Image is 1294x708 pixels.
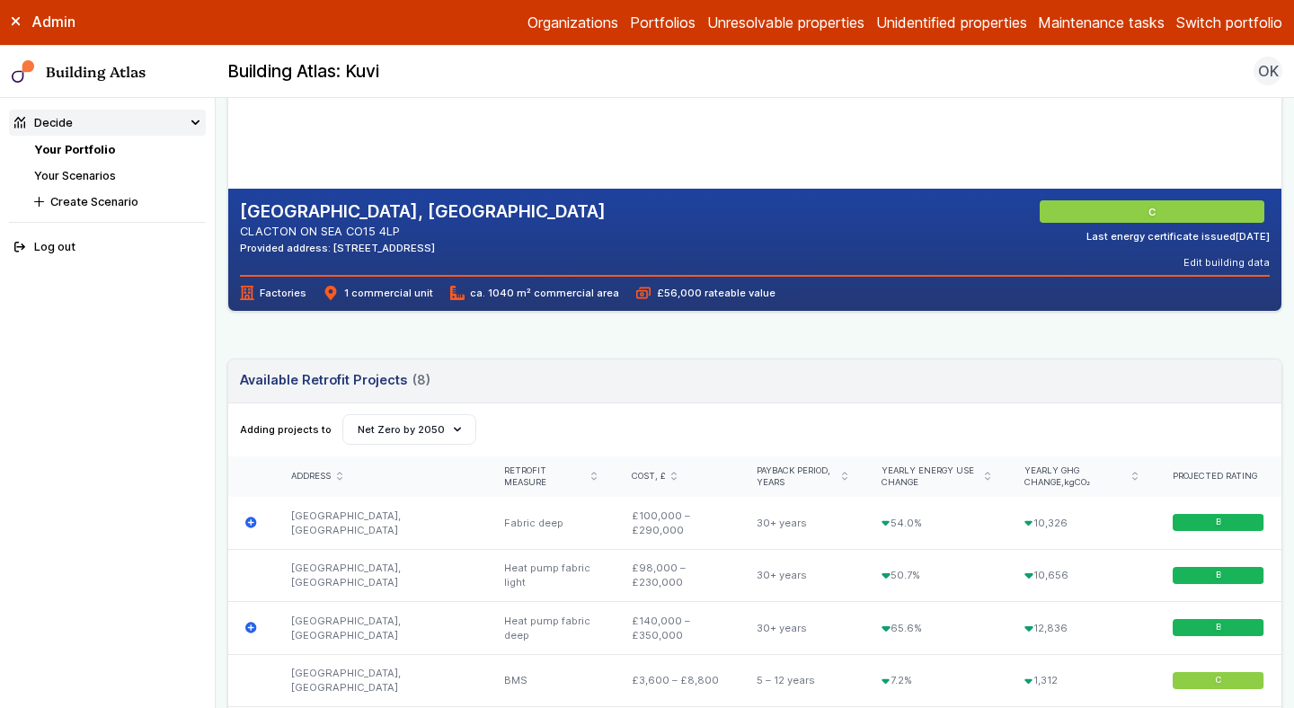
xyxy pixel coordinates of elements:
[1216,570,1221,581] span: B
[1215,675,1221,686] span: C
[240,200,606,224] h2: [GEOGRAPHIC_DATA], [GEOGRAPHIC_DATA]
[487,654,614,707] div: BMS
[1216,517,1221,528] span: B
[323,286,432,300] span: 1 commercial unit
[34,169,116,182] a: Your Scenarios
[757,465,837,489] span: Payback period, years
[450,286,619,300] span: ca. 1040 m² commercial area
[1086,229,1270,243] div: Last energy certificate issued
[1258,60,1279,82] span: OK
[1038,12,1165,33] a: Maintenance tasks
[14,114,73,131] div: Decide
[29,189,206,215] button: Create Scenario
[274,602,487,655] div: [GEOGRAPHIC_DATA], [GEOGRAPHIC_DATA]
[1254,57,1282,85] button: OK
[740,654,865,707] div: 5 – 12 years
[864,654,1007,707] div: 7.2%
[882,465,979,489] span: Yearly energy use change
[740,602,865,655] div: 30+ years
[240,286,306,300] span: Factories
[9,110,207,136] summary: Decide
[614,549,739,602] div: £98,000 – £230,000
[227,60,379,84] h2: Building Atlas: Kuvi
[240,370,430,390] h3: Available Retrofit Projects
[527,12,618,33] a: Organizations
[274,549,487,602] div: [GEOGRAPHIC_DATA], [GEOGRAPHIC_DATA]
[864,497,1007,549] div: 54.0%
[1216,622,1221,633] span: B
[412,370,430,390] span: (8)
[1173,471,1264,482] div: Projected rating
[1007,497,1155,549] div: 10,326
[487,549,614,602] div: Heat pump fabric light
[614,602,739,655] div: £140,000 – £350,000
[291,471,331,482] span: Address
[630,12,696,33] a: Portfolios
[1064,477,1090,487] span: kgCO₂
[1024,465,1126,489] span: Yearly GHG change,
[614,497,739,549] div: £100,000 – £290,000
[34,143,115,156] a: Your Portfolio
[876,12,1027,33] a: Unidentified properties
[864,602,1007,655] div: 65.6%
[1236,230,1270,243] time: [DATE]
[740,497,865,549] div: 30+ years
[864,549,1007,602] div: 50.7%
[504,465,585,489] span: Retrofit measure
[240,422,332,437] span: Adding projects to
[342,414,476,445] button: Net Zero by 2050
[1151,205,1158,219] span: C
[707,12,864,33] a: Unresolvable properties
[614,654,739,707] div: £3,600 – £8,800
[274,654,487,707] div: [GEOGRAPHIC_DATA], [GEOGRAPHIC_DATA]
[9,235,207,261] button: Log out
[274,497,487,549] div: [GEOGRAPHIC_DATA], [GEOGRAPHIC_DATA]
[1007,602,1155,655] div: 12,836
[632,471,666,482] span: Cost, £
[12,60,35,84] img: main-0bbd2752.svg
[1183,255,1270,270] button: Edit building data
[240,241,606,255] div: Provided address: [STREET_ADDRESS]
[1007,654,1155,707] div: 1,312
[636,286,775,300] span: £56,000 rateable value
[240,223,606,240] address: CLACTON ON SEA CO15 4LP
[487,602,614,655] div: Heat pump fabric deep
[1007,549,1155,602] div: 10,656
[740,549,865,602] div: 30+ years
[487,497,614,549] div: Fabric deep
[1176,12,1282,33] button: Switch portfolio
